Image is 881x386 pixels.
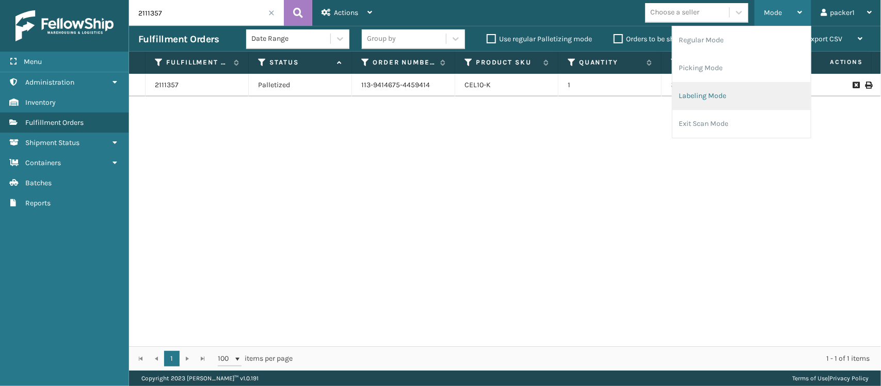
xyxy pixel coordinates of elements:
span: Actions [334,8,358,17]
td: 113-9414675-4459414 [352,74,455,96]
span: Export CSV [807,35,842,43]
span: Containers [25,158,61,167]
span: Shipment Status [25,138,79,147]
span: Fulfillment Orders [25,118,84,127]
div: Date Range [251,34,331,44]
td: 1 [558,74,662,96]
div: | [792,371,869,386]
li: Regular Mode [672,26,811,54]
span: Reports [25,199,51,207]
a: Terms of Use [792,375,828,382]
div: Group by [367,34,396,44]
li: Picking Mode [672,54,811,82]
span: Batches [25,179,52,187]
span: 100 [218,353,233,364]
label: Product SKU [476,58,538,67]
span: items per page [218,351,293,366]
i: Request to Be Cancelled [853,82,859,89]
label: Status [269,58,332,67]
span: Menu [24,57,42,66]
a: 393816502551 [671,81,718,89]
div: Choose a seller [650,7,699,18]
li: Labeling Mode [672,82,811,110]
a: CEL10-K [464,81,491,89]
span: Mode [764,8,782,17]
label: Orders to be shipped [DATE] [614,35,714,43]
a: 2111357 [155,80,179,90]
img: logo [15,10,114,41]
div: 1 - 1 of 1 items [308,353,870,364]
i: Print Label [865,82,871,89]
li: Exit Scan Mode [672,110,811,138]
span: Inventory [25,98,56,107]
label: Quantity [579,58,642,67]
span: Administration [25,78,74,87]
label: Order Number [373,58,435,67]
a: 1 [164,351,180,366]
label: Use regular Palletizing mode [487,35,592,43]
label: Fulfillment Order Id [166,58,229,67]
td: Palletized [249,74,352,96]
a: Privacy Policy [829,375,869,382]
p: Copyright 2023 [PERSON_NAME]™ v 1.0.191 [141,371,259,386]
h3: Fulfillment Orders [138,33,219,45]
span: Actions [797,54,869,71]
